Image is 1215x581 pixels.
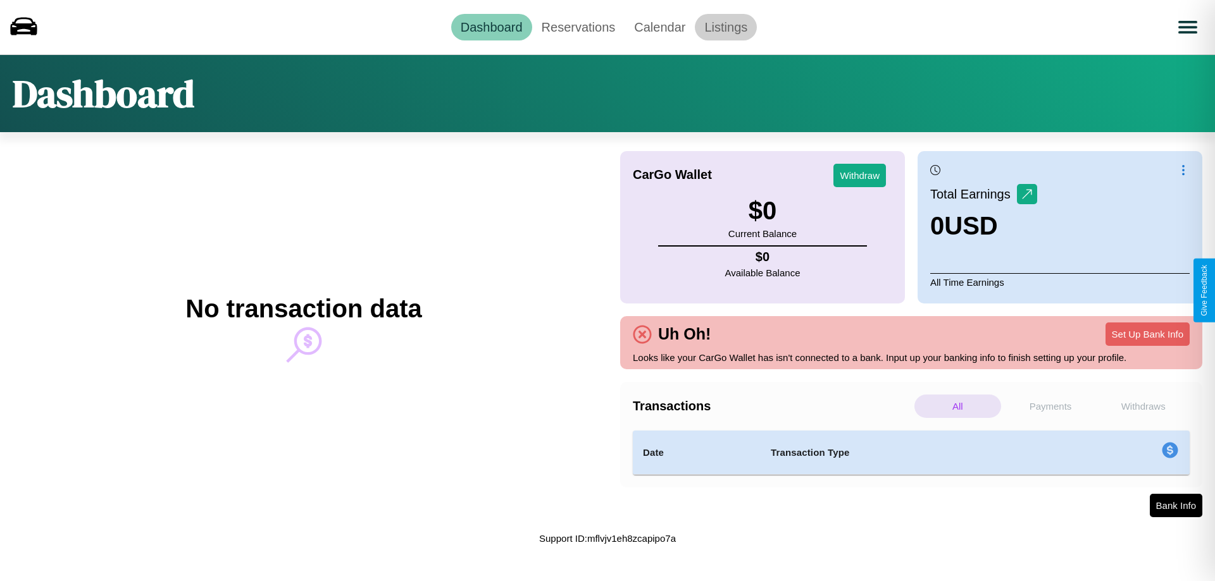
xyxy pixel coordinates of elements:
button: Withdraw [833,164,886,187]
p: Total Earnings [930,183,1017,205]
a: Calendar [625,14,695,40]
div: Give Feedback [1200,265,1209,316]
p: Support ID: mflvjv1eh8zcapipo7a [539,530,676,547]
h2: No transaction data [185,295,421,323]
button: Open menu [1170,9,1206,45]
p: All [914,394,1001,418]
h3: 0 USD [930,212,1037,240]
a: Reservations [532,14,625,40]
h4: Transactions [633,399,911,413]
a: Listings [695,14,757,40]
h4: Transaction Type [771,445,1058,460]
h3: $ 0 [728,197,797,225]
a: Dashboard [451,14,532,40]
p: Current Balance [728,225,797,242]
button: Bank Info [1150,494,1202,517]
button: Set Up Bank Info [1106,322,1190,346]
h4: $ 0 [725,250,801,264]
p: All Time Earnings [930,273,1190,291]
h4: CarGo Wallet [633,168,712,182]
p: Looks like your CarGo Wallet has isn't connected to a bank. Input up your banking info to finish ... [633,349,1190,366]
h4: Uh Oh! [652,325,717,343]
h1: Dashboard [13,68,194,119]
table: simple table [633,431,1190,475]
p: Payments [1007,394,1094,418]
p: Available Balance [725,264,801,281]
p: Withdraws [1100,394,1187,418]
h4: Date [643,445,751,460]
